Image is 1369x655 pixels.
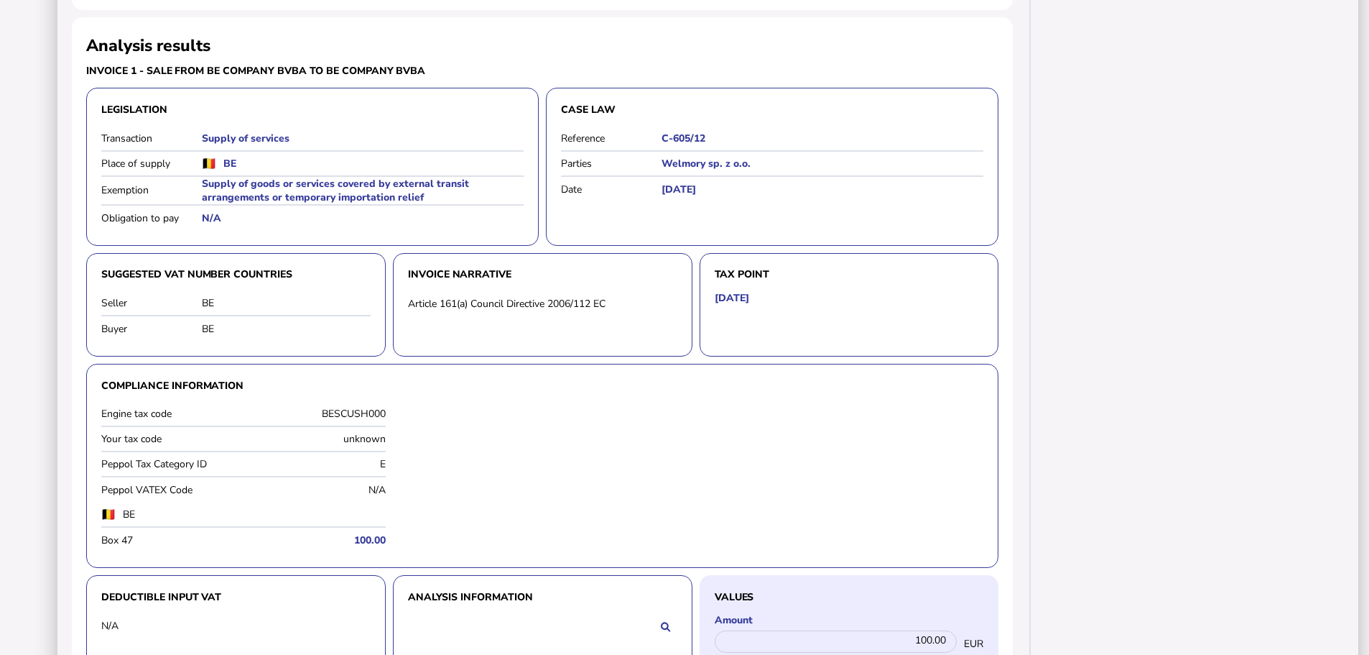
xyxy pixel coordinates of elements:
[101,590,371,603] h3: Deductible input VAT
[101,379,983,392] h3: Compliance information
[101,322,202,336] label: Buyer
[247,432,386,446] div: unknown
[662,183,983,196] h5: [DATE]
[247,483,386,497] div: N/A
[715,613,984,627] label: Amount
[561,183,662,196] label: Date
[662,132,983,145] h5: C‑605/12
[101,296,202,310] label: Seller
[101,533,240,547] label: Box 47
[101,103,524,116] h3: Legislation
[964,637,983,651] span: EUR
[247,407,386,421] div: BESCUSH000
[715,631,957,653] div: 100.00
[101,483,240,497] label: Peppol VATEX Code
[561,103,983,116] h3: Case law
[202,211,524,225] h5: N/A
[123,508,274,521] label: BE
[86,35,210,57] h2: Analysis results
[715,291,749,305] h5: [DATE]
[223,157,236,170] h5: BE
[202,296,371,310] div: BE
[101,132,202,145] label: Transaction
[202,158,216,169] img: be.png
[202,132,524,145] h5: Supply of services
[101,457,240,471] label: Peppol Tax Category ID
[101,509,116,520] img: be.png
[408,268,677,281] h3: Invoice narrative
[101,157,202,170] label: Place of supply
[662,157,983,170] h5: Welmory sp. z o.o.
[101,211,202,225] label: Obligation to pay
[101,432,240,446] label: Your tax code
[408,297,677,311] div: Article 161(a) Council Directive 2006/112 EC
[247,533,386,547] h5: 100.00
[101,268,371,281] h3: Suggested VAT number countries
[101,407,240,421] label: Engine tax code
[715,590,984,603] h3: Values
[561,157,662,170] label: Parties
[101,183,202,197] label: Exemption
[408,590,677,603] h3: Analysis information
[202,177,524,204] h5: Supply of goods or services covered by external transit arrangements or temporary importation relief
[86,64,539,78] h3: Invoice 1 - sale from BE Company BVBA to BE Company BVBA
[202,322,371,336] div: BE
[715,268,984,281] h3: Tax point
[247,457,386,471] div: E
[561,132,662,145] label: Reference
[101,619,202,633] div: N/A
